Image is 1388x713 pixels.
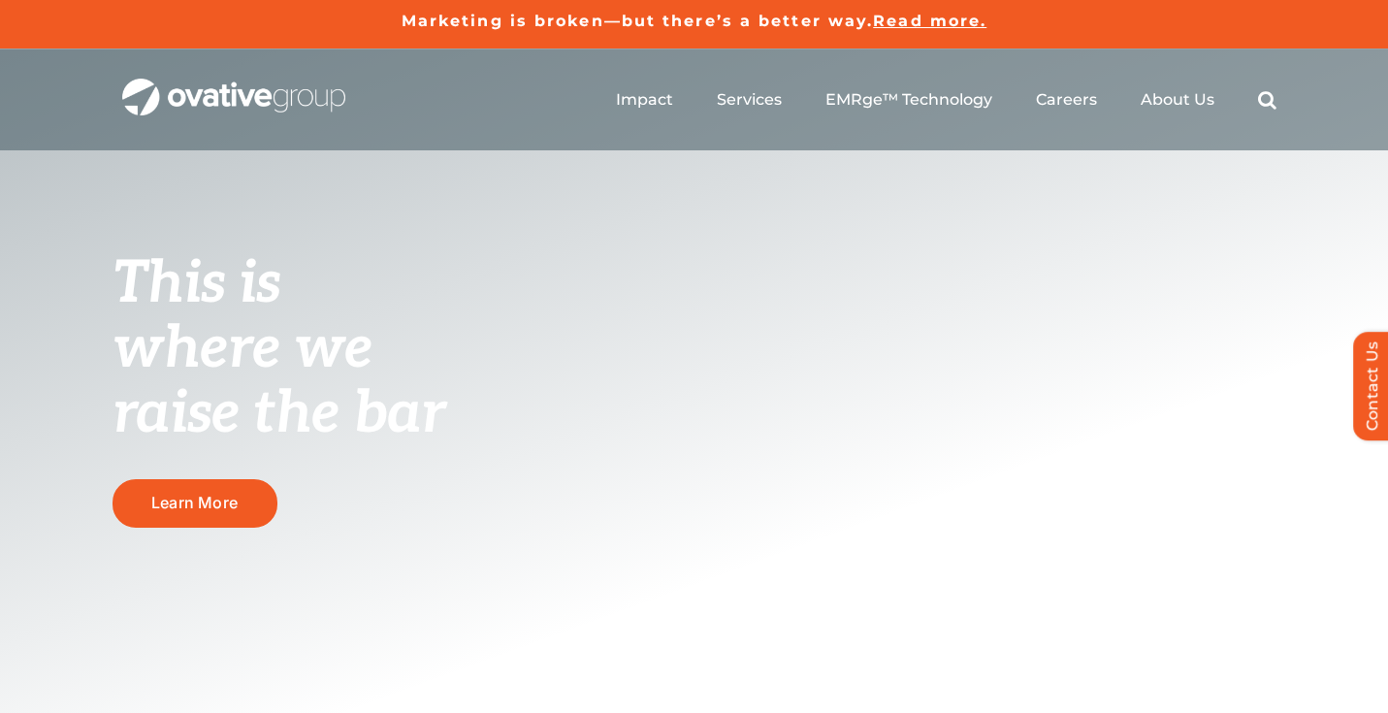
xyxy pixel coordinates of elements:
[1036,90,1097,110] a: Careers
[873,12,986,30] a: Read more.
[616,90,673,110] a: Impact
[151,494,238,512] span: Learn More
[825,90,992,110] a: EMRge™ Technology
[1141,90,1214,110] a: About Us
[402,12,874,30] a: Marketing is broken—but there’s a better way.
[122,77,345,95] a: OG_Full_horizontal_WHT
[113,249,281,319] span: This is
[113,479,277,527] a: Learn More
[113,314,445,449] span: where we raise the bar
[616,69,1276,131] nav: Menu
[717,90,782,110] a: Services
[1258,90,1276,110] a: Search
